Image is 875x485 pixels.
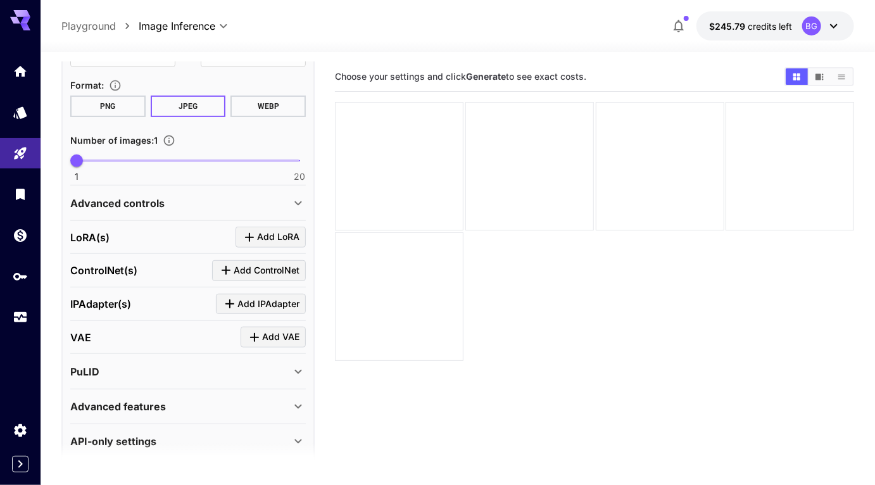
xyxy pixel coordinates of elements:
[802,16,821,35] div: BG
[61,18,116,34] a: Playground
[294,170,305,183] span: 20
[784,67,854,86] div: Show media in grid viewShow media in video viewShow media in list view
[70,80,104,91] span: Format :
[216,294,306,315] button: Click to add IPAdapter
[13,422,28,438] div: Settings
[13,146,28,161] div: Playground
[70,434,156,449] p: API-only settings
[151,96,226,117] button: JPEG
[13,186,28,202] div: Library
[748,21,792,32] span: credits left
[809,68,831,85] button: Show media in video view
[70,391,306,422] div: Advanced features
[70,188,306,218] div: Advanced controls
[234,263,299,279] span: Add ControlNet
[13,310,28,325] div: Usage
[70,96,146,117] button: PNG
[70,263,137,278] p: ControlNet(s)
[70,230,110,245] p: LoRA(s)
[812,424,875,485] div: 聊天小组件
[257,229,299,245] span: Add LoRA
[241,327,306,348] button: Click to add VAE
[158,134,180,147] button: Specify how many images to generate in a single request. Each image generation will be charged se...
[696,11,854,41] button: $245.7931BG
[12,456,28,472] button: Expand sidebar
[212,260,306,281] button: Click to add ControlNet
[230,96,306,117] button: WEBP
[61,18,139,34] nav: breadcrumb
[237,296,299,312] span: Add IPAdapter
[236,227,306,248] button: Click to add LoRA
[70,296,131,312] p: IPAdapter(s)
[812,424,875,485] iframe: Chat Widget
[709,20,792,33] div: $245.7931
[139,18,215,34] span: Image Inference
[786,68,808,85] button: Show media in grid view
[466,71,506,82] b: Generate
[13,104,28,120] div: Models
[70,330,91,345] p: VAE
[13,268,28,284] div: API Keys
[70,426,306,457] div: API-only settings
[75,170,79,183] span: 1
[831,68,853,85] button: Show media in list view
[13,63,28,79] div: Home
[70,364,99,379] p: PuLID
[335,71,586,82] span: Choose your settings and click to see exact costs.
[70,135,158,146] span: Number of images : 1
[262,329,299,345] span: Add VAE
[70,399,166,414] p: Advanced features
[709,21,748,32] span: $245.79
[70,196,165,211] p: Advanced controls
[104,79,127,92] button: Choose the file format for the output image.
[13,227,28,243] div: Wallet
[70,356,306,387] div: PuLID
